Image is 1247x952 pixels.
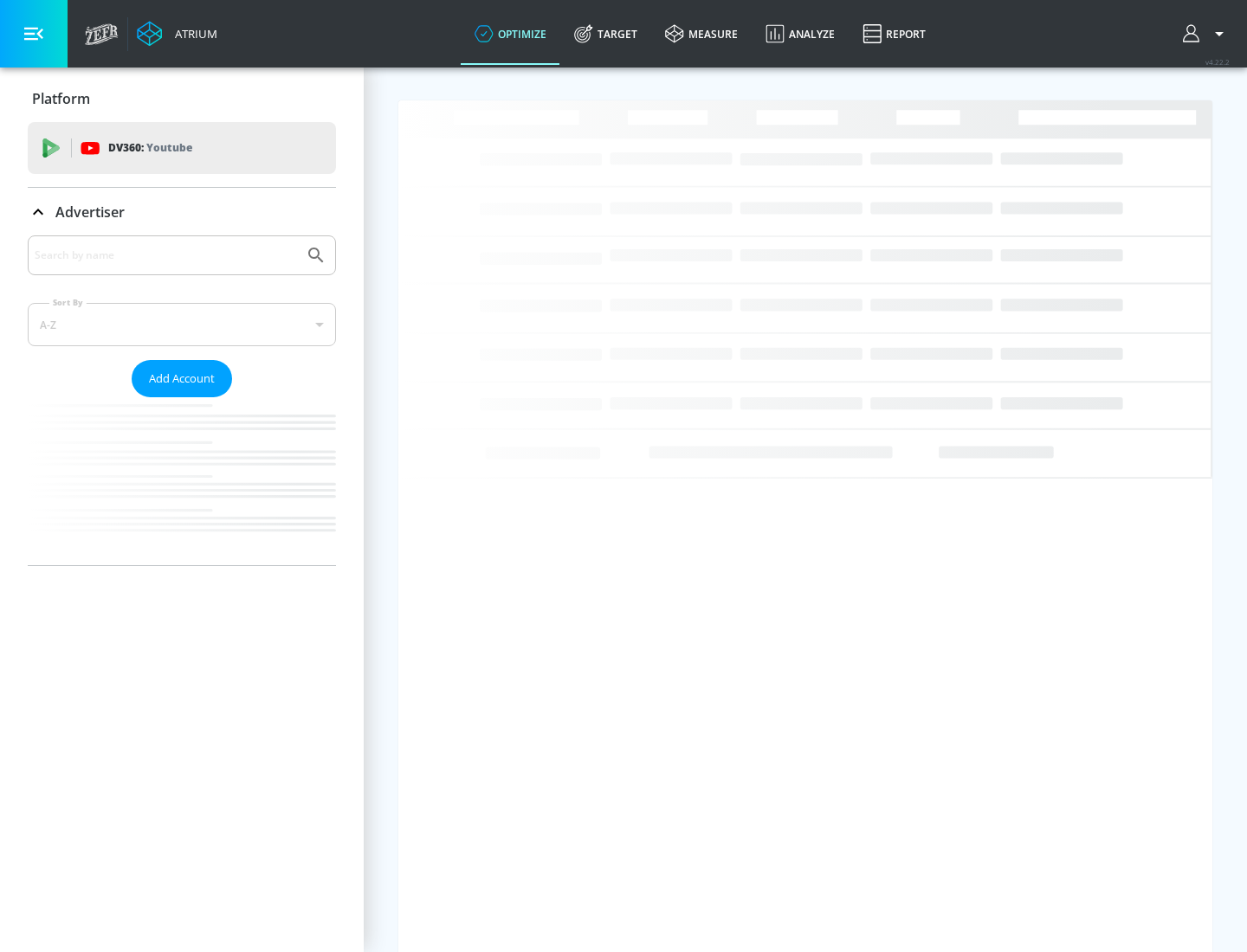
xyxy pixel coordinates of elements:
div: Advertiser [28,188,336,236]
p: Advertiser [55,203,125,222]
span: v 4.22.2 [1205,57,1230,67]
span: Add Account [149,369,215,389]
a: Analyze [752,3,849,65]
input: Search by name [35,244,297,267]
a: Target [560,3,651,65]
button: Add Account [132,360,232,397]
div: Atrium [168,26,217,42]
a: Atrium [137,21,217,47]
div: Advertiser [28,235,336,565]
div: DV360: Youtube [28,122,336,174]
p: Platform [32,89,90,108]
a: measure [651,3,752,65]
div: A-Z [28,303,336,346]
p: Youtube [146,138,192,157]
a: Report [849,3,940,65]
div: Platform [28,74,336,123]
label: Sort By [49,297,87,308]
nav: list of Advertiser [28,397,336,565]
a: optimize [461,3,560,65]
p: DV360: [108,138,192,158]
